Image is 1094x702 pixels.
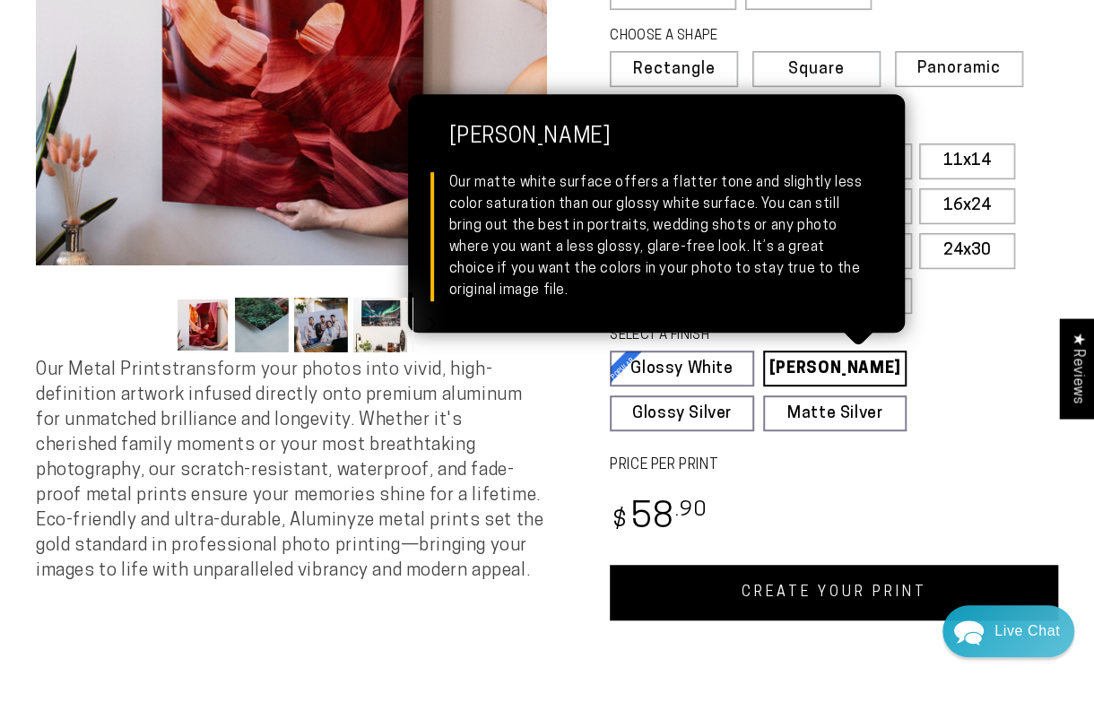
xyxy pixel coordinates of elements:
[919,233,1015,269] label: 24x30
[610,395,754,431] a: Glossy Silver
[610,455,1058,476] label: PRICE PER PRINT
[294,298,348,352] button: Load image 3 in gallery view
[412,306,452,345] button: Slide right
[131,306,170,345] button: Slide left
[919,188,1015,224] label: 16x24
[610,326,872,346] legend: SELECT A FINISH
[610,565,1058,620] a: CREATE YOUR PRINT
[1060,318,1094,418] div: Click to open Judge.me floating reviews tab
[919,143,1015,179] label: 11x14
[942,605,1074,657] div: Chat widget toggle
[763,395,907,431] a: Matte Silver
[763,351,907,386] a: [PERSON_NAME]
[36,361,543,580] span: Our Metal Prints transform your photos into vivid, high-definition artwork infused directly onto ...
[610,27,857,47] legend: CHOOSE A SHAPE
[632,62,715,78] span: Rectangle
[610,501,708,536] bdi: 58
[235,298,289,352] button: Load image 2 in gallery view
[675,500,708,521] sup: .90
[353,298,407,352] button: Load image 4 in gallery view
[917,60,1001,77] span: Panoramic
[788,62,845,78] span: Square
[994,605,1060,657] div: Contact Us Directly
[176,298,230,352] button: Load image 1 in gallery view
[612,509,628,533] span: $
[610,351,754,386] a: Glossy White
[448,126,864,172] strong: [PERSON_NAME]
[448,172,864,301] div: Our matte white surface offers a flatter tone and slightly less color saturation than our glossy ...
